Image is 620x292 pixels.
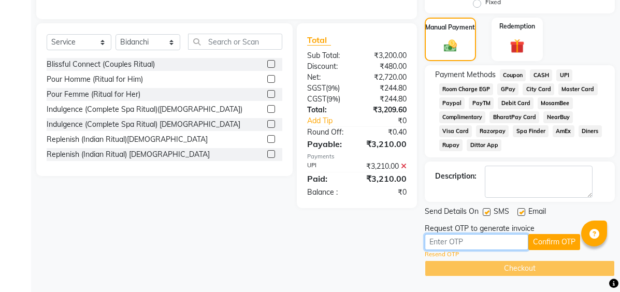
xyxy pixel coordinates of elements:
div: Pour Homme (Ritual for Him) [47,74,143,85]
a: Resend OTP [425,250,459,259]
div: Round Off: [299,127,357,138]
div: Balance : [299,187,357,198]
div: Payments [307,152,407,161]
div: ₹480.00 [357,61,414,72]
img: _gift.svg [506,37,528,55]
div: ( ) [299,94,357,105]
span: Razorpay [476,125,509,137]
input: Search or Scan [188,34,282,50]
div: ₹3,200.00 [357,50,414,61]
button: Confirm OTP [528,234,580,250]
input: Enter OTP [425,234,528,250]
span: Visa Card [439,125,472,137]
label: Manual Payment [425,23,475,32]
span: BharatPay Card [489,111,539,123]
div: Replenish (Indian Ritual) [DEMOGRAPHIC_DATA] [47,149,210,160]
span: CASH [530,69,552,81]
span: 9% [328,95,338,103]
span: Dittor App [467,139,501,151]
div: ₹0 [357,187,414,198]
span: Payment Methods [435,69,496,80]
div: ( ) [299,83,357,94]
span: CGST [307,94,326,104]
div: ₹3,209.60 [357,105,414,115]
div: ₹0.40 [357,127,414,138]
div: Discount: [299,61,357,72]
span: City Card [523,83,554,95]
label: Redemption [499,22,535,31]
span: MosamBee [538,97,573,109]
span: Email [528,206,546,219]
span: 9% [328,84,338,92]
span: GPay [497,83,518,95]
span: Send Details On [425,206,479,219]
div: ₹3,210.00 [357,138,414,150]
div: ₹0 [366,115,414,126]
span: PayTM [469,97,494,109]
div: Replenish (Indian Ritual)[DEMOGRAPHIC_DATA] [47,134,208,145]
span: Paypal [439,97,465,109]
span: Master Card [558,83,598,95]
div: ₹2,720.00 [357,72,414,83]
span: AmEx [553,125,574,137]
span: Complimentary [439,111,486,123]
span: Debit Card [498,97,534,109]
div: ₹244.80 [357,83,414,94]
span: Total [307,35,331,46]
div: Net: [299,72,357,83]
a: Add Tip [299,115,366,126]
span: Rupay [439,139,463,151]
div: Blissful Connect (Couples Ritual) [47,59,155,70]
span: Coupon [500,69,526,81]
div: ₹3,210.00 [357,161,414,172]
div: Paid: [299,172,357,185]
img: _cash.svg [440,38,461,53]
div: Request OTP to generate invoice [425,223,535,234]
div: Description: [435,171,477,182]
div: ₹244.80 [357,94,414,105]
div: Indulgence (Complete Spa Ritual) [DEMOGRAPHIC_DATA] [47,119,240,130]
div: Total: [299,105,357,115]
span: Diners [579,125,602,137]
div: UPI [299,161,357,172]
span: UPI [556,69,572,81]
span: Room Charge EGP [439,83,494,95]
div: Pour Femme (Ritual for Her) [47,89,140,100]
span: NearBuy [543,111,573,123]
div: ₹3,210.00 [357,172,414,185]
div: Payable: [299,138,357,150]
div: Indulgence (Complete Spa Ritual)([DEMOGRAPHIC_DATA]) [47,104,242,115]
span: SMS [494,206,509,219]
span: Spa Finder [513,125,549,137]
div: Sub Total: [299,50,357,61]
span: SGST [307,83,326,93]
